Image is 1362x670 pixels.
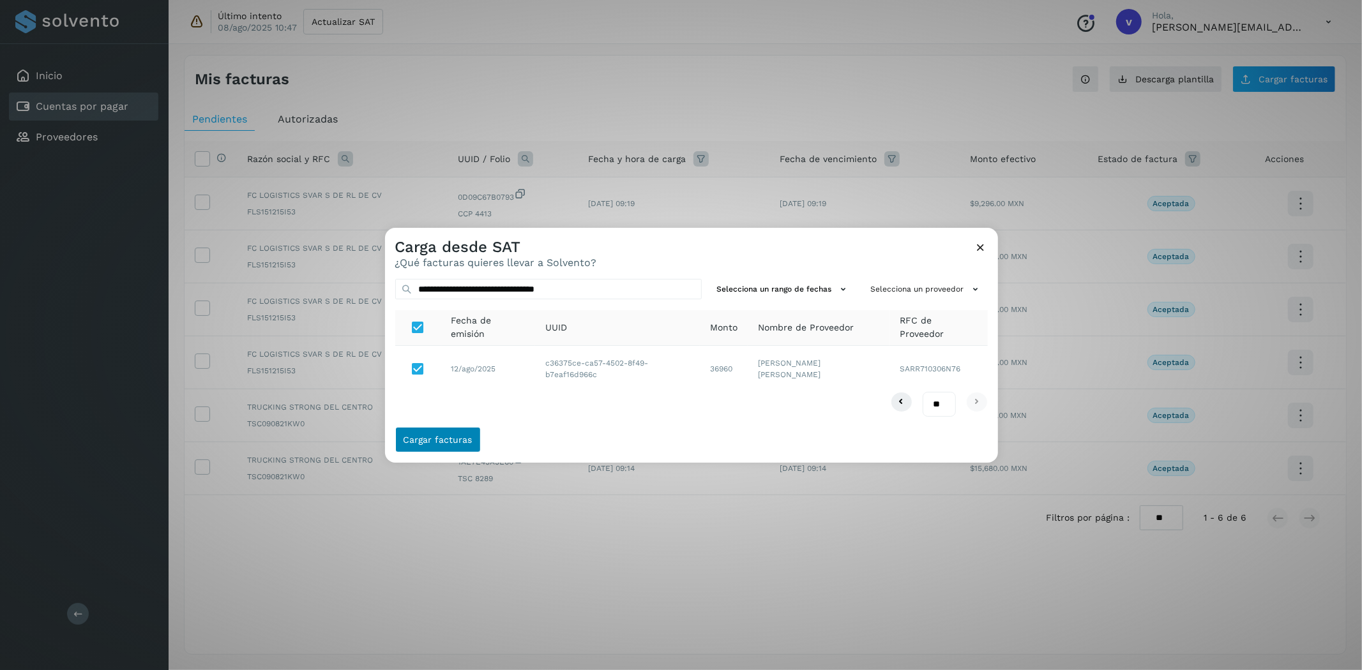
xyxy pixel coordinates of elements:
td: [PERSON_NAME] [PERSON_NAME] [748,346,889,392]
td: SARR710306N76 [889,346,987,392]
span: Fecha de emisión [451,314,526,341]
span: Nombre de Proveedor [758,321,854,334]
span: RFC de Proveedor [900,314,977,341]
h3: Carga desde SAT [395,238,597,257]
td: c36375ce-ca57-4502-8f49-b7eaf16d966c [535,346,700,392]
span: Cargar facturas [404,435,473,444]
span: Monto [710,321,738,334]
span: UUID [545,321,567,334]
td: 12/ago/2025 [441,346,536,392]
button: Cargar facturas [395,427,481,452]
td: 36960 [700,346,748,392]
button: Selecciona un rango de fechas [712,279,856,300]
p: ¿Qué facturas quieres llevar a Solvento? [395,257,597,269]
button: Selecciona un proveedor [866,279,988,300]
